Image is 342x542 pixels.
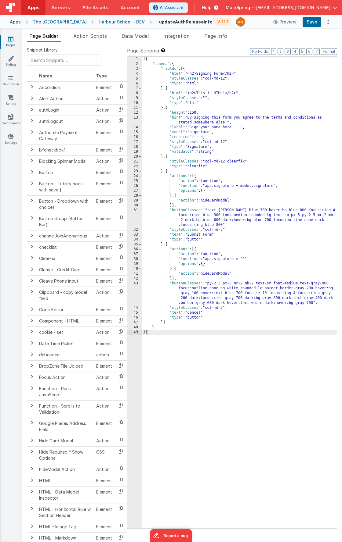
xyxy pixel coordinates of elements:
div: 24 [127,174,142,179]
td: Google Places Address Field [37,418,94,435]
span: Integration [163,33,190,39]
div: 34 [127,237,142,242]
button: 5 [299,48,305,55]
div: 12 [127,110,142,115]
button: 2 [278,48,283,55]
td: HTML - Horizontal Rule w Section Header [37,504,94,521]
div: 49 [127,330,142,335]
div: 13 [127,115,142,125]
td: Action [94,93,115,104]
td: Alert Action [37,93,94,104]
td: Element [94,241,115,253]
td: Element [94,213,115,230]
td: Action [94,464,115,475]
td: Clipboard - copy model field [37,287,94,304]
button: Format [321,48,337,55]
td: Button - [ utility hook with save ] [37,178,94,195]
div: Apps [10,19,21,25]
button: 3 [285,48,291,55]
td: debounce [37,349,94,360]
div: 17 [127,140,142,144]
div: 9 [127,96,142,101]
td: Element [94,144,115,155]
button: 1 [271,48,276,55]
td: Element [94,178,115,195]
td: Element [94,253,115,264]
td: Element [94,195,115,213]
td: CSS [94,446,115,464]
td: hideModal Action [37,464,94,475]
div: Harbour School - DEV [99,19,145,25]
span: [EMAIL_ADDRESS][DOMAIN_NAME] [256,5,330,11]
button: 7 [314,48,320,55]
div: 36 [127,247,142,252]
div: 25 [127,179,142,184]
button: AI Assistant [149,2,188,13]
div: 23 [127,169,142,174]
td: HTML - Image Tag [37,521,94,532]
div: V: 12.7 [215,18,231,26]
button: Options [324,18,332,26]
td: Button Group (Button Bar) [37,213,94,230]
span: Type [96,73,107,78]
button: No Folds [250,48,270,55]
div: 41 [127,271,142,276]
div: 28 [127,193,142,198]
div: 44 [127,305,142,310]
td: Action [94,104,115,116]
td: ClearFix [37,253,94,264]
div: 2 [127,62,142,66]
td: Button - Dropdown with choices [37,195,94,213]
td: Element [94,360,115,372]
td: Element [94,127,115,144]
div: 37 [127,252,142,257]
td: Hide Required * Show Optional [37,446,94,464]
button: Save [303,17,321,27]
span: Page Builder [29,33,59,39]
td: checklist [37,241,94,253]
td: Element [94,304,115,315]
td: bfcheckbox1 [37,144,94,155]
td: Date Time Picker [37,338,94,349]
button: Preview [270,17,300,27]
div: 47 [127,320,142,325]
td: Element [94,418,115,435]
td: Cleave - Credit Card [37,264,94,275]
div: The [GEOGRAPHIC_DATA] [33,19,87,25]
div: 5 [127,76,142,81]
td: Button [37,167,94,178]
div: 4 [127,71,142,76]
td: Focus Action [37,372,94,383]
td: Element [94,275,115,287]
td: Element [94,82,115,93]
div: 35 [127,242,142,247]
div: 30 [127,203,142,208]
button: 6 [306,48,312,55]
td: Action [94,400,115,418]
div: 26 [127,184,142,188]
td: Action [94,435,115,446]
div: 38 [127,257,142,262]
span: AI Assistant [160,5,184,11]
span: Action Scripts [73,33,107,39]
td: Action [94,116,115,127]
td: authLogin [37,104,94,116]
span: MainSpring — [226,5,256,11]
td: Element [94,264,115,275]
td: Authorize Payment Gateway [37,127,94,144]
h4: updateAuthReleaseInfo [159,20,213,24]
div: 46 [127,315,142,320]
span: Data Model [122,33,149,39]
td: Action [94,372,115,383]
span: Servers [52,5,70,11]
div: 10 [127,101,142,105]
td: authLogout [37,116,94,127]
span: Snippet Library [27,47,58,53]
div: 6 [127,81,142,86]
div: 14 [127,125,142,130]
div: 22 [127,164,142,169]
td: Action [94,287,115,304]
td: Element [94,475,115,486]
iframe: Marker.io feedback button [150,529,192,542]
div: 40 [127,266,142,271]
